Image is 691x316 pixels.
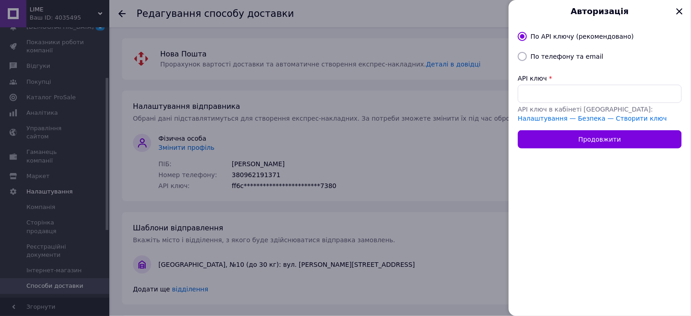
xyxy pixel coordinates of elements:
[518,75,547,82] label: API ключ
[531,33,634,40] label: По API ключу (рекомендовано)
[528,5,672,17] span: Авторизація
[518,115,667,122] a: Налаштування — Безпека — Створити ключ
[518,130,682,148] button: Продовжити
[531,53,604,60] label: По телефону та email
[518,106,653,113] span: API ключ в кабінеті [GEOGRAPHIC_DATA]:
